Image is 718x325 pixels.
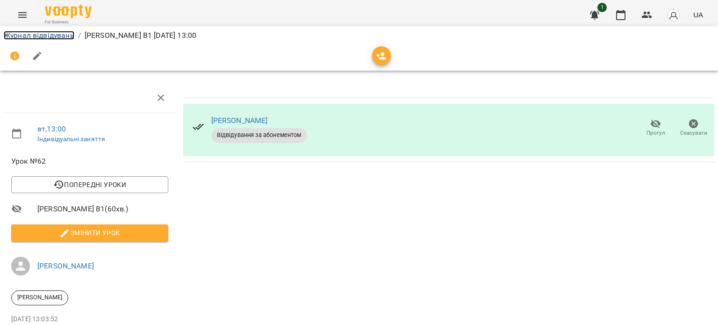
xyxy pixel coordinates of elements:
[11,315,168,324] p: [DATE] 13:03:52
[78,30,81,41] li: /
[11,290,68,305] div: [PERSON_NAME]
[211,116,268,125] a: [PERSON_NAME]
[19,227,161,238] span: Змінити урок
[11,224,168,241] button: Змінити урок
[597,3,607,12] span: 1
[85,30,196,41] p: [PERSON_NAME] В1 [DATE] 13:00
[4,31,74,40] a: Журнал відвідувань
[11,4,34,26] button: Menu
[680,129,707,137] span: Скасувати
[675,115,712,141] button: Скасувати
[11,176,168,193] button: Попередні уроки
[667,8,680,22] img: avatar_s.png
[211,131,307,139] span: Відвідування за абонементом
[19,179,161,190] span: Попередні уроки
[693,10,703,20] span: UA
[37,135,105,143] a: Індивідуальні заняття
[45,5,92,18] img: Voopty Logo
[637,115,675,141] button: Прогул
[37,203,168,215] span: [PERSON_NAME] В1 ( 60 хв. )
[689,6,707,23] button: UA
[45,19,92,25] span: For Business
[12,293,68,302] span: [PERSON_NAME]
[4,30,714,41] nav: breadcrumb
[646,129,665,137] span: Прогул
[11,156,168,167] span: Урок №62
[37,261,94,270] a: [PERSON_NAME]
[37,124,66,133] a: вт , 13:00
